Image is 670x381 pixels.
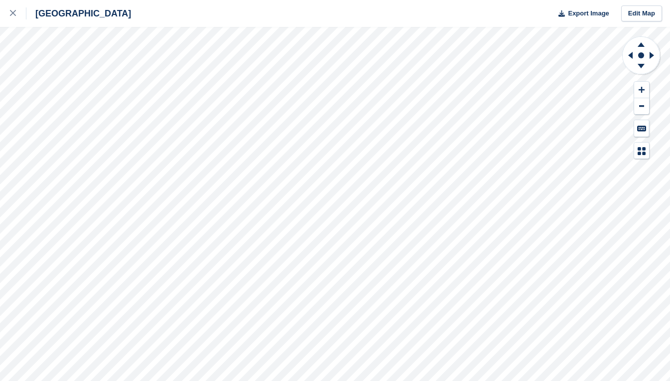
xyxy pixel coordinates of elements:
button: Map Legend [634,143,649,159]
button: Zoom Out [634,98,649,115]
button: Keyboard Shortcuts [634,120,649,137]
a: Edit Map [621,5,662,22]
button: Zoom In [634,82,649,98]
span: Export Image [568,8,609,18]
div: [GEOGRAPHIC_DATA] [26,7,131,19]
button: Export Image [552,5,609,22]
